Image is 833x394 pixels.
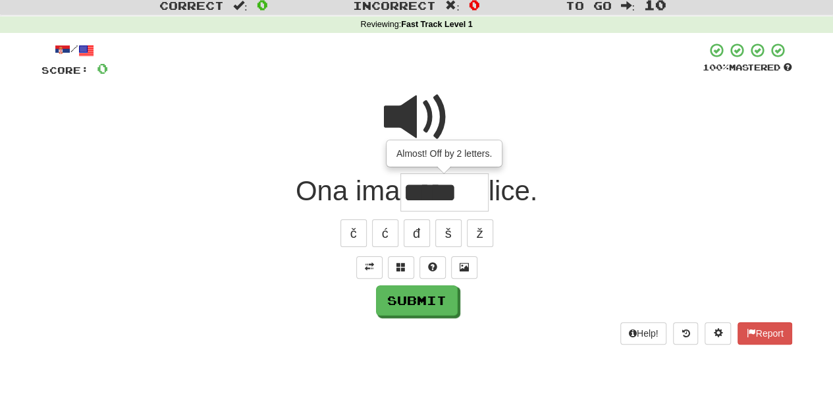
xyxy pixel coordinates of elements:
[703,62,792,74] div: Mastered
[41,42,108,59] div: /
[372,219,398,247] button: ć
[388,256,414,279] button: Switch sentence to multiple choice alt+p
[41,65,89,76] span: Score:
[738,322,792,345] button: Report
[620,322,667,345] button: Help!
[489,175,538,206] span: lice.
[396,148,492,159] span: Almost! Off by 2 letters.
[376,285,458,316] button: Submit
[703,62,729,72] span: 100 %
[419,256,446,279] button: Single letter hint - you only get 1 per sentence and score half the points! alt+h
[401,20,473,29] strong: Fast Track Level 1
[451,256,477,279] button: Show image (alt+x)
[435,219,462,247] button: š
[404,219,430,247] button: đ
[467,219,493,247] button: ž
[673,322,698,345] button: Round history (alt+y)
[356,256,383,279] button: Toggle translation (alt+t)
[97,60,108,76] span: 0
[296,175,400,206] span: Ona ima
[340,219,367,247] button: č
